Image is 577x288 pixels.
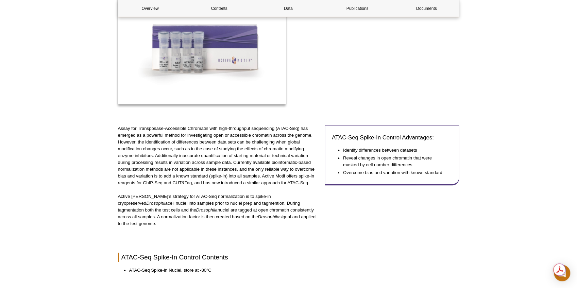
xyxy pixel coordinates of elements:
[129,267,453,274] li: ATAC-Seq Spike-In Nuclei, store at -80°C
[118,253,459,262] h2: ATAC-Seq Spike-In Control Contents
[325,0,389,17] a: Publications
[394,0,458,17] a: Documents
[343,155,445,168] li: Reveal changes in open chromatin that were masked by cell number differences
[118,0,182,17] a: Overview
[258,214,279,219] em: Drosophila
[146,201,168,206] em: Drosophila
[187,0,251,17] a: Contents
[118,125,320,186] p: Assay for Transposase-Accessible Chromatin with high-throughput sequencing (ATAC-Seq) has emerged...
[256,0,320,17] a: Data
[196,207,218,213] em: Drosophila
[332,134,452,142] h3: ATAC-Seq Spike-In Control Advantages:
[118,193,320,227] p: Active [PERSON_NAME]’s strategy for ATAC-Seq normalization is to spike-in cryopreserved cell nucl...
[343,147,445,154] li: Identify differences between datasets
[343,169,445,176] li: Overcome bias and variation with known standard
